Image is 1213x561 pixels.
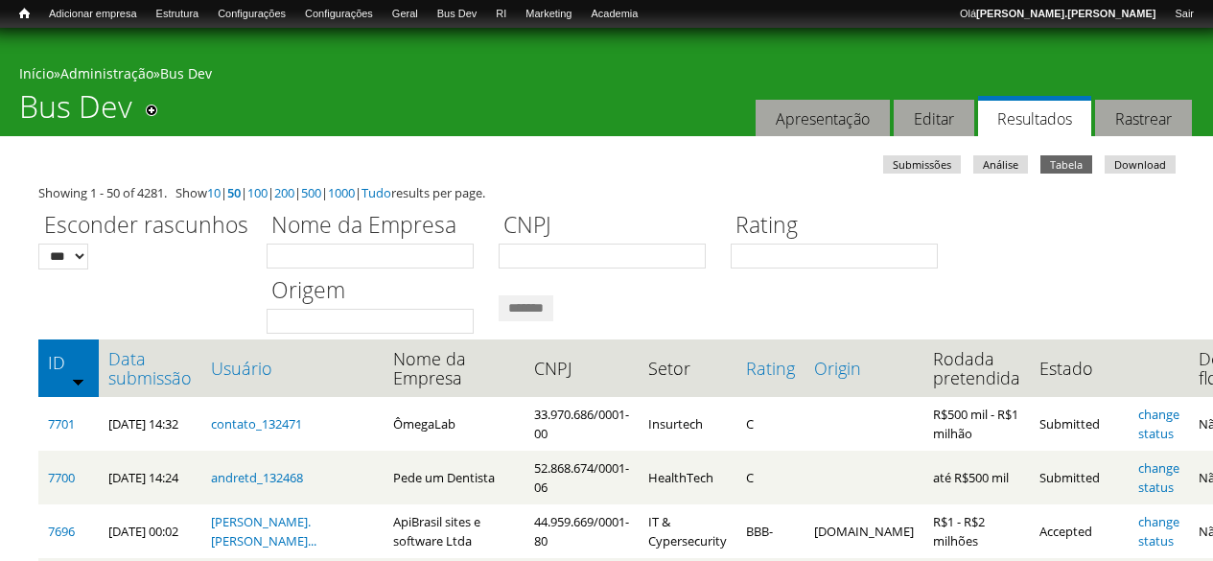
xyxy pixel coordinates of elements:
a: [PERSON_NAME].[PERSON_NAME]... [211,513,316,549]
a: Bus Dev [160,64,212,82]
td: 52.868.674/0001-06 [525,451,639,504]
th: Rodada pretendida [923,339,1030,397]
a: Data submissão [108,349,192,387]
th: Nome da Empresa [384,339,525,397]
a: Início [19,64,54,82]
img: ordem crescente [72,375,84,387]
h1: Bus Dev [19,88,132,136]
a: 7696 [48,523,75,540]
label: Nome da Empresa [267,209,486,244]
td: R$500 mil - R$1 milhão [923,397,1030,451]
a: 10 [207,184,221,201]
a: Análise [973,155,1028,174]
a: 7701 [48,415,75,432]
label: Origem [267,274,486,309]
a: Tudo [362,184,391,201]
a: 7700 [48,469,75,486]
a: change status [1138,406,1179,442]
a: change status [1138,459,1179,496]
a: Geral [383,5,428,24]
td: Insurtech [639,397,736,451]
div: » » [19,64,1194,88]
td: [DATE] 14:24 [99,451,201,504]
th: Estado [1030,339,1129,397]
td: C [736,397,805,451]
a: Tabela [1040,155,1092,174]
td: BBB- [736,504,805,558]
label: Esconder rascunhos [38,209,254,244]
a: contato_132471 [211,415,302,432]
td: Submitted [1030,397,1129,451]
a: 100 [247,184,268,201]
a: andretd_132468 [211,469,303,486]
a: 500 [301,184,321,201]
td: ApiBrasil sites e software Ltda [384,504,525,558]
a: Sair [1165,5,1203,24]
a: Origin [814,359,914,378]
td: ÔmegaLab [384,397,525,451]
a: Adicionar empresa [39,5,147,24]
a: Rating [746,359,795,378]
a: 1000 [328,184,355,201]
a: Resultados [978,96,1091,137]
label: Rating [731,209,950,244]
a: Apresentação [756,100,890,137]
td: [DATE] 00:02 [99,504,201,558]
td: R$1 - R$2 milhões [923,504,1030,558]
a: Estrutura [147,5,209,24]
td: [DATE] 14:32 [99,397,201,451]
a: Submissões [883,155,961,174]
a: RI [486,5,516,24]
label: CNPJ [499,209,718,244]
a: Download [1105,155,1176,174]
a: Usuário [211,359,374,378]
a: Bus Dev [428,5,487,24]
a: Marketing [516,5,581,24]
th: CNPJ [525,339,639,397]
a: 200 [274,184,294,201]
a: Configurações [295,5,383,24]
a: Olá[PERSON_NAME].[PERSON_NAME] [950,5,1165,24]
a: Rastrear [1095,100,1192,137]
td: Pede um Dentista [384,451,525,504]
strong: [PERSON_NAME].[PERSON_NAME] [976,8,1155,19]
a: Início [10,5,39,23]
th: Setor [639,339,736,397]
a: 50 [227,184,241,201]
td: Submitted [1030,451,1129,504]
td: [DOMAIN_NAME] [805,504,923,558]
a: ID [48,353,89,372]
td: 33.970.686/0001-00 [525,397,639,451]
a: change status [1138,513,1179,549]
td: C [736,451,805,504]
td: IT & Cypersecurity [639,504,736,558]
a: Editar [894,100,974,137]
a: Administração [60,64,153,82]
td: Accepted [1030,504,1129,558]
div: Showing 1 - 50 of 4281. Show | | | | | | results per page. [38,183,1175,202]
td: 44.959.669/0001-80 [525,504,639,558]
td: HealthTech [639,451,736,504]
a: Academia [581,5,647,24]
span: Início [19,7,30,20]
a: Configurações [208,5,295,24]
td: até R$500 mil [923,451,1030,504]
